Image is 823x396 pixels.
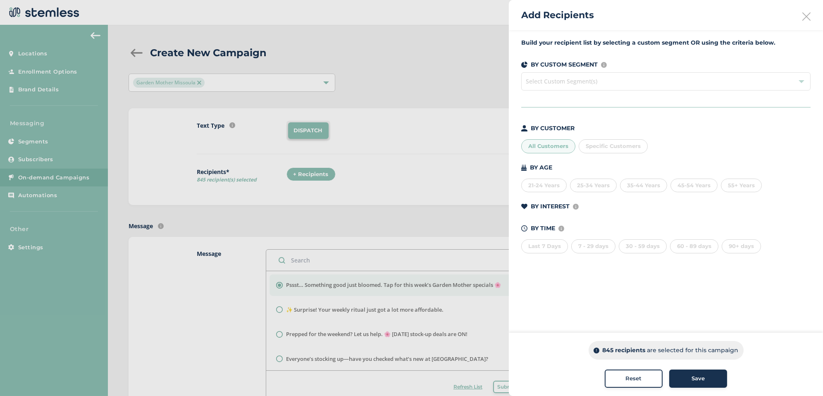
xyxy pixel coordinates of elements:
[670,179,718,193] div: 45-54 Years
[626,375,642,383] span: Reset
[669,370,727,388] button: Save
[521,125,527,131] img: icon-person-dark-ced50e5f.svg
[521,225,527,231] img: icon-time-dark-e6b1183b.svg
[722,239,761,253] div: 90+ days
[586,143,641,149] span: Specific Customers
[521,239,568,253] div: Last 7 Days
[670,239,718,253] div: 60 - 89 days
[530,163,552,172] p: BY AGE
[521,139,575,153] div: All Customers
[570,179,617,193] div: 25-34 Years
[603,346,646,355] p: 845 recipients
[521,204,527,210] img: icon-heart-dark-29e6356f.svg
[531,202,570,211] p: BY INTEREST
[531,224,555,233] p: BY TIME
[721,179,762,193] div: 55+ Years
[571,239,615,253] div: 7 - 29 days
[620,179,667,193] div: 35-44 Years
[521,38,811,47] label: Build your recipient list by selecting a custom segment OR using the criteria below.
[531,124,575,133] p: BY CUSTOMER
[521,8,594,22] h2: Add Recipients
[647,346,739,355] p: are selected for this campaign
[531,60,598,69] p: BY CUSTOM SEGMENT
[521,179,567,193] div: 21-24 Years
[605,370,663,388] button: Reset
[594,348,599,353] img: icon-info-dark-48f6c5f3.svg
[782,356,823,396] iframe: Chat Widget
[521,62,527,68] img: icon-segments-dark-074adb27.svg
[601,62,607,68] img: icon-info-236977d2.svg
[521,165,527,171] img: icon-cake-93b2a7b5.svg
[573,204,579,210] img: icon-info-236977d2.svg
[692,375,705,383] span: Save
[558,226,564,231] img: icon-info-236977d2.svg
[619,239,667,253] div: 30 - 59 days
